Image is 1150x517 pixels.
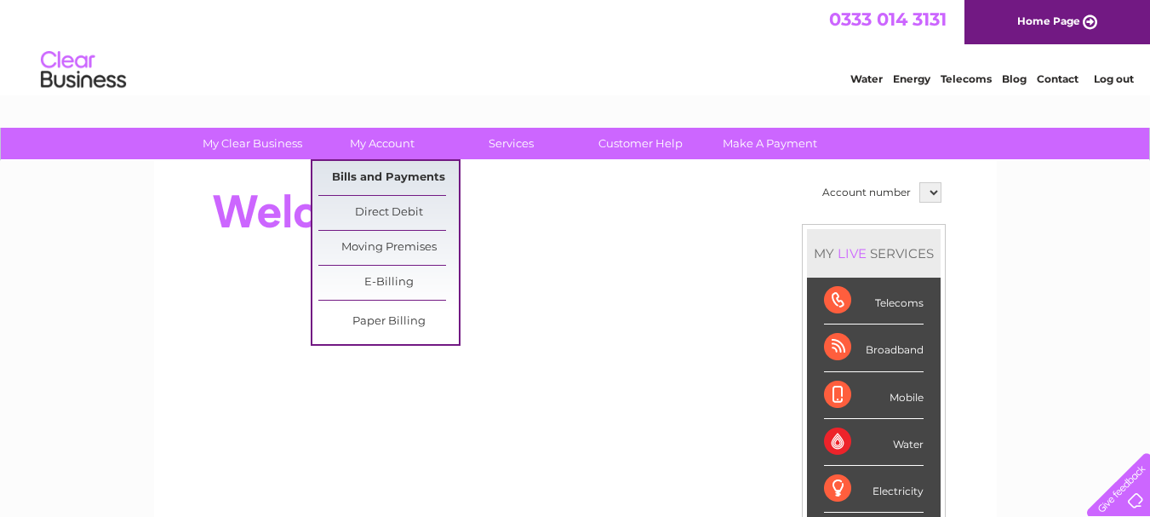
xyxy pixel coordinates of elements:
[441,128,581,159] a: Services
[318,266,459,300] a: E-Billing
[1002,72,1027,85] a: Blog
[834,245,870,261] div: LIVE
[807,229,941,278] div: MY SERVICES
[941,72,992,85] a: Telecoms
[824,278,924,325] div: Telecoms
[1094,72,1134,85] a: Log out
[570,128,711,159] a: Customer Help
[818,178,915,207] td: Account number
[829,9,947,30] a: 0333 014 3131
[40,44,127,96] img: logo.png
[824,372,924,419] div: Mobile
[700,128,840,159] a: Make A Payment
[318,196,459,230] a: Direct Debit
[824,419,924,466] div: Water
[318,161,459,195] a: Bills and Payments
[174,9,978,83] div: Clear Business is a trading name of Verastar Limited (registered in [GEOGRAPHIC_DATA] No. 3667643...
[318,305,459,339] a: Paper Billing
[824,466,924,513] div: Electricity
[893,72,930,85] a: Energy
[318,231,459,265] a: Moving Premises
[312,128,452,159] a: My Account
[850,72,883,85] a: Water
[182,128,323,159] a: My Clear Business
[1037,72,1078,85] a: Contact
[824,325,924,371] div: Broadband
